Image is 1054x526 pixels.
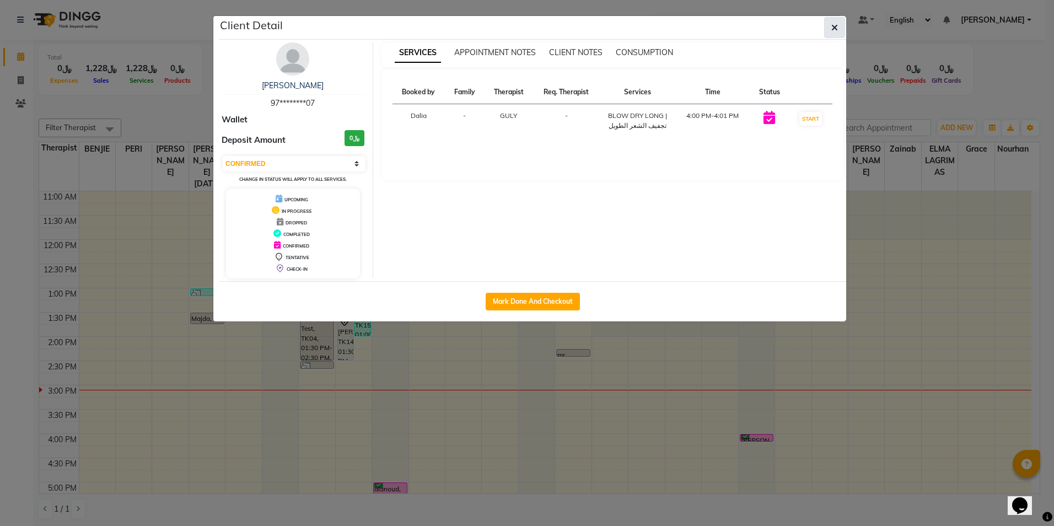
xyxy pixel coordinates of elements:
[799,112,822,126] button: START
[276,42,309,76] img: avatar
[286,255,309,260] span: TENTATIVE
[445,80,484,104] th: Family
[286,220,307,226] span: DROPPED
[500,111,517,120] span: GULY
[484,80,533,104] th: Therapist
[392,104,445,138] td: Dalia
[675,80,750,104] th: Time
[287,266,308,272] span: CHECK-IN
[445,104,484,138] td: -
[220,17,283,34] h5: Client Detail
[675,104,750,138] td: 4:00 PM-4:01 PM
[222,134,286,147] span: Deposit Amount
[616,47,673,57] span: CONSUMPTION
[533,104,600,138] td: -
[750,80,789,104] th: Status
[283,243,309,249] span: CONFIRMED
[395,43,441,63] span: SERVICES
[392,80,445,104] th: Booked by
[239,176,347,182] small: Change in status will apply to all services.
[533,80,600,104] th: Req. Therapist
[1008,482,1043,515] iframe: chat widget
[606,111,669,131] div: BLOW DRY LONG | تجفيف الشعر الطويل
[262,80,324,90] a: [PERSON_NAME]
[345,130,364,146] h3: ﷼0
[222,114,248,126] span: Wallet
[549,47,603,57] span: CLIENT NOTES
[454,47,536,57] span: APPOINTMENT NOTES
[486,293,580,310] button: Mark Done And Checkout
[283,232,310,237] span: COMPLETED
[282,208,311,214] span: IN PROGRESS
[600,80,675,104] th: Services
[284,197,308,202] span: UPCOMING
